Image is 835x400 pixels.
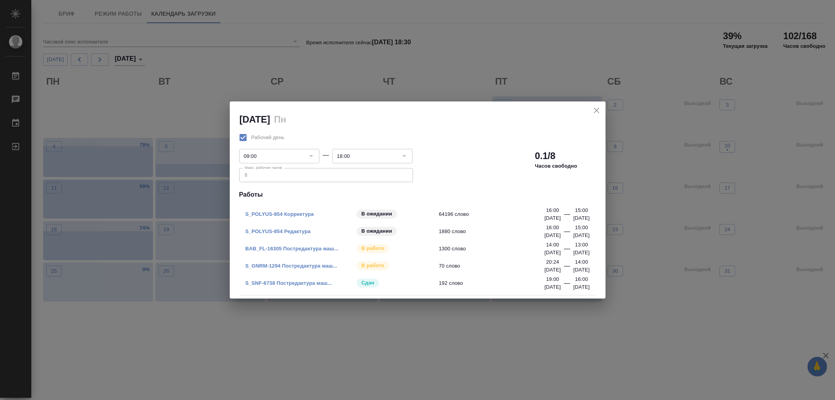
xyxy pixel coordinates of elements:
span: 64196 слово [439,210,550,218]
p: 15:00 [575,206,588,214]
p: 16:00 [546,206,559,214]
span: 192 слово [439,279,550,287]
button: close [591,105,602,116]
p: В ожидании [361,210,392,218]
p: В ожидании [361,227,392,235]
span: 1880 слово [439,228,550,235]
a: S_POLYUS-854 Корректура [245,211,314,217]
span: 1300 слово [439,245,550,253]
p: [DATE] [545,214,561,222]
h2: 0.1/8 [535,150,555,162]
p: 14:00 [575,258,588,266]
div: — [323,150,329,160]
p: В работе [361,244,384,252]
p: Сдан [361,279,374,287]
div: — [564,244,570,257]
p: [DATE] [545,283,561,291]
div: — [564,227,570,239]
p: 16:00 [575,275,588,283]
p: 13:00 [575,241,588,249]
p: [DATE] [573,266,590,274]
p: [DATE] [573,232,590,239]
span: 70 слово [439,262,550,270]
h2: [DATE] [240,114,270,125]
p: [DATE] [545,232,561,239]
p: 19:00 [546,275,559,283]
a: BAB_FL-16305 Постредактура маш... [245,246,339,252]
span: Рабочий день [251,134,285,141]
a: S_POLYUS-854 Редактура [245,228,311,234]
a: S_GNRM-1294 Постредактура маш... [245,263,337,269]
div: — [564,210,570,222]
h2: Пн [274,114,286,125]
p: 14:00 [546,241,559,249]
p: Часов свободно [535,162,577,170]
p: [DATE] [545,249,561,257]
a: S_SNF-6738 Постредактура маш... [245,280,332,286]
p: В работе [361,262,384,270]
div: — [564,261,570,274]
div: — [564,279,570,291]
p: [DATE] [573,214,590,222]
p: 16:00 [546,224,559,232]
h4: Работы [239,190,596,199]
p: 15:00 [575,224,588,232]
p: [DATE] [545,266,561,274]
p: 20:24 [546,258,559,266]
p: [DATE] [573,249,590,257]
p: [DATE] [573,283,590,291]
